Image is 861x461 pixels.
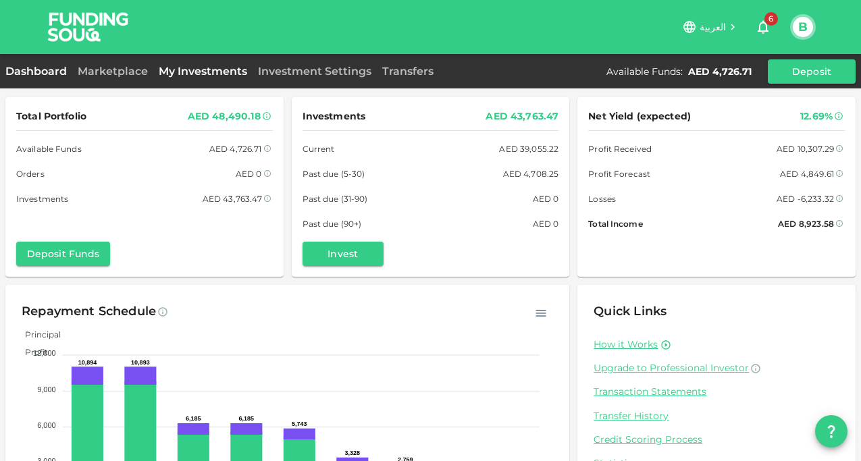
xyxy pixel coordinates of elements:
a: My Investments [153,65,253,78]
tspan: 6,000 [37,421,56,429]
span: Past due (5-30) [303,167,365,181]
div: AED 0 [533,192,559,206]
span: Profit Received [588,142,652,156]
div: AED 39,055.22 [499,142,558,156]
span: العربية [700,21,727,33]
span: Principal [15,329,61,340]
div: AED 4,849.61 [780,167,834,181]
span: Current [303,142,335,156]
div: AED 8,923.58 [778,217,834,231]
div: AED 4,726.71 [688,65,752,78]
button: Invest [303,242,384,266]
span: Past due (90+) [303,217,362,231]
div: AED -6,233.32 [777,192,834,206]
span: Total Income [588,217,642,231]
span: 6 [764,12,778,26]
div: AED 48,490.18 [188,108,261,125]
div: AED 43,763.47 [203,192,262,206]
span: Past due (31-90) [303,192,368,206]
a: Investment Settings [253,65,377,78]
a: Transfer History [594,410,839,423]
div: AED 0 [236,167,262,181]
span: Investments [303,108,365,125]
a: Credit Scoring Process [594,433,839,446]
div: Repayment Schedule [22,301,156,323]
button: Deposit [768,59,856,84]
a: How it Works [594,338,658,351]
button: B [793,17,813,37]
a: Transfers [377,65,439,78]
span: Profit [15,347,48,357]
span: Investments [16,192,68,206]
tspan: 9,000 [37,385,56,394]
span: Net Yield (expected) [588,108,691,125]
div: AED 0 [533,217,559,231]
span: Losses [588,192,616,206]
a: Marketplace [72,65,153,78]
div: AED 43,763.47 [486,108,558,125]
div: AED 10,307.29 [777,142,834,156]
span: Available Funds [16,142,82,156]
span: Quick Links [594,304,667,319]
div: AED 4,726.71 [209,142,262,156]
button: 6 [750,13,777,40]
span: Upgrade to Professional Investor [594,362,749,374]
tspan: 12,000 [33,349,56,357]
a: Transaction Statements [594,385,839,398]
a: Dashboard [5,65,72,78]
span: Total Portfolio [16,108,86,125]
div: AED 4,708.25 [503,167,559,181]
button: Deposit Funds [16,242,110,266]
span: Profit Forecast [588,167,650,181]
a: Upgrade to Professional Investor [594,362,839,375]
button: question [815,415,847,448]
div: Available Funds : [606,65,683,78]
span: Orders [16,167,45,181]
div: 12.69% [800,108,833,125]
